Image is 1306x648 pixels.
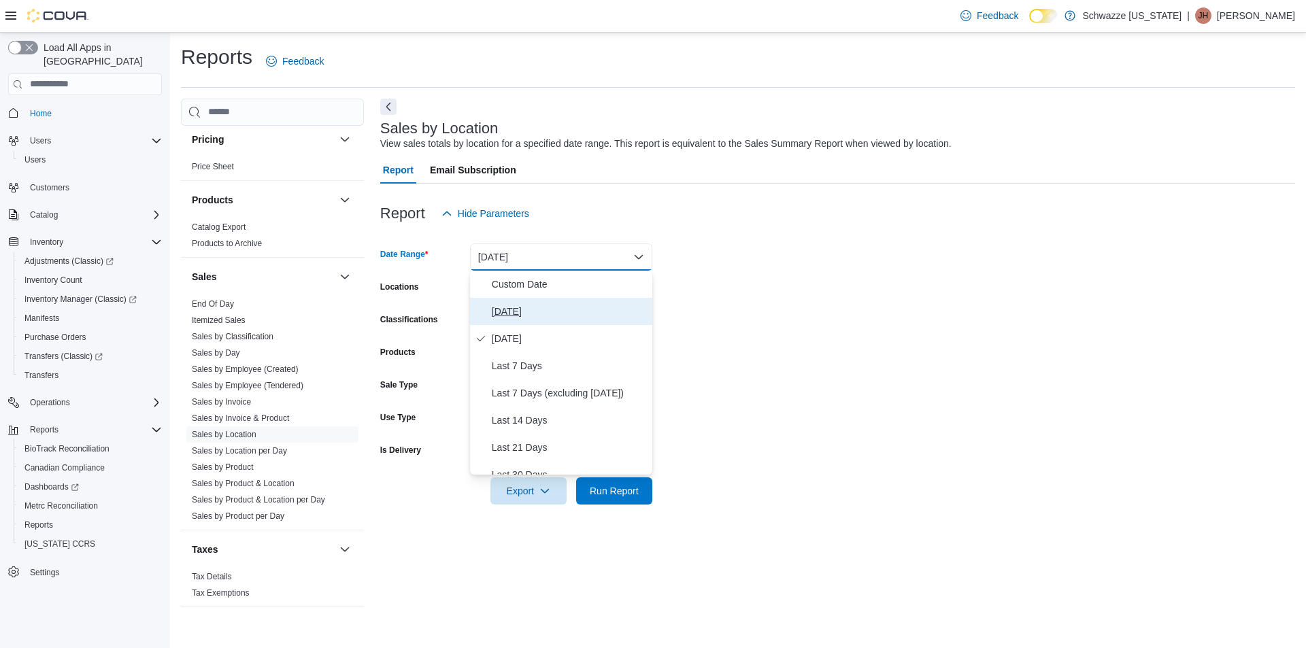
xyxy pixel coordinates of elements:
span: Home [24,105,162,122]
a: Sales by Invoice [192,397,251,407]
a: [US_STATE] CCRS [19,536,101,552]
span: JH [1199,7,1209,24]
span: Operations [30,397,70,408]
span: Catalog [24,207,162,223]
h3: Pricing [192,133,224,146]
h3: Sales [192,270,217,284]
span: Sales by Location [192,429,256,440]
h3: Taxes [192,543,218,556]
span: Inventory Count [24,275,82,286]
nav: Complex example [8,98,162,617]
a: Dashboards [14,477,167,496]
span: Feedback [977,9,1018,22]
span: Sales by Invoice [192,396,251,407]
a: Home [24,105,57,122]
a: Manifests [19,310,65,326]
span: Custom Date [492,276,647,292]
p: Schwazze [US_STATE] [1082,7,1182,24]
span: BioTrack Reconciliation [19,441,162,457]
span: Washington CCRS [19,536,162,552]
label: Locations [380,282,419,292]
a: Sales by Day [192,348,240,358]
h1: Reports [181,44,252,71]
button: [DATE] [470,243,652,271]
a: Settings [24,564,65,581]
button: Catalog [3,205,167,224]
a: Tax Exemptions [192,588,250,598]
a: Transfers (Classic) [14,347,167,366]
div: Pricing [181,158,364,180]
span: Transfers [19,367,162,383]
span: Email Subscription [430,156,516,184]
p: [PERSON_NAME] [1217,7,1295,24]
a: Feedback [955,2,1024,29]
button: Reports [14,515,167,534]
span: Last 30 Days [492,466,647,483]
span: Inventory [24,234,162,250]
h3: Sales by Location [380,120,499,137]
a: Reports [19,517,58,533]
div: Sales [181,296,364,530]
span: Sales by Day [192,347,240,358]
span: Tax Details [192,571,232,582]
button: Sales [192,270,334,284]
button: Customers [3,177,167,197]
span: Purchase Orders [24,332,86,343]
button: Taxes [192,543,334,556]
a: Inventory Count [19,272,88,288]
a: Sales by Invoice & Product [192,413,289,423]
a: Canadian Compliance [19,460,110,476]
a: Adjustments (Classic) [19,253,119,269]
span: Catalog Export [192,222,246,233]
a: Products to Archive [192,239,262,248]
span: Report [383,156,414,184]
a: Sales by Classification [192,332,273,341]
a: Sales by Product per Day [192,511,284,521]
span: Settings [24,563,162,580]
button: Export [490,477,567,505]
span: Sales by Employee (Created) [192,364,299,375]
span: Metrc Reconciliation [19,498,162,514]
span: Purchase Orders [19,329,162,345]
a: Dashboards [19,479,84,495]
div: Select listbox [470,271,652,475]
a: Adjustments (Classic) [14,252,167,271]
a: Transfers (Classic) [19,348,108,364]
span: Last 14 Days [492,412,647,428]
button: Pricing [192,133,334,146]
span: Last 7 Days [492,358,647,374]
button: Products [192,193,334,207]
button: Taxes [337,541,353,558]
span: Transfers (Classic) [19,348,162,364]
span: Export [499,477,558,505]
a: Inventory Manager (Classic) [14,290,167,309]
span: Adjustments (Classic) [19,253,162,269]
button: BioTrack Reconciliation [14,439,167,458]
span: Reports [19,517,162,533]
button: Hide Parameters [436,200,535,227]
span: Users [19,152,162,168]
span: Last 21 Days [492,439,647,456]
span: Manifests [24,313,59,324]
label: Use Type [380,412,416,423]
h3: Products [192,193,233,207]
span: Transfers (Classic) [24,351,103,362]
a: Catalog Export [192,222,246,232]
span: Last 7 Days (excluding [DATE]) [492,385,647,401]
span: [DATE] [492,303,647,320]
span: Metrc Reconciliation [24,500,98,511]
div: Justin Heistermann [1195,7,1211,24]
span: Feedback [282,54,324,68]
span: Inventory [30,237,63,248]
button: Products [337,192,353,208]
button: Sales [337,269,353,285]
button: Transfers [14,366,167,385]
button: Catalog [24,207,63,223]
span: Customers [30,182,69,193]
a: Price Sheet [192,162,234,171]
button: Pricing [337,131,353,148]
span: Load All Apps in [GEOGRAPHIC_DATA] [38,41,162,68]
label: Products [380,347,416,358]
a: Sales by Product & Location [192,479,295,488]
button: Inventory Count [14,271,167,290]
